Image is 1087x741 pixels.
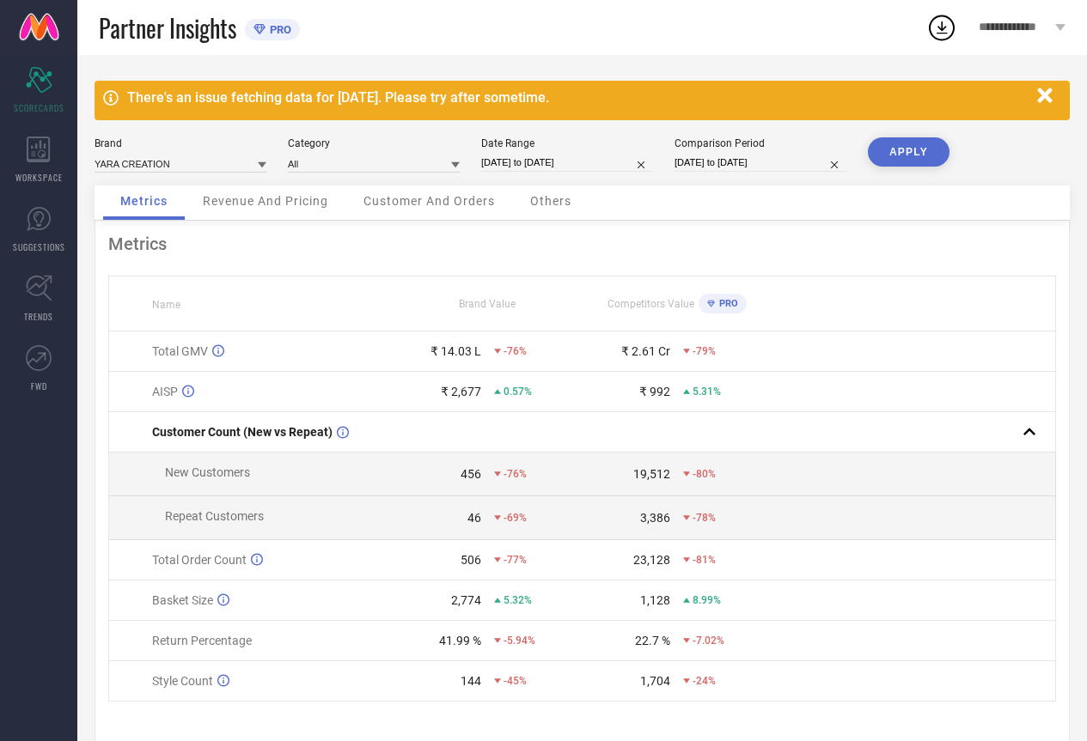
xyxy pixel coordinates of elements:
span: -78% [693,512,716,524]
div: 19,512 [633,467,670,481]
div: 2,774 [451,593,481,607]
span: Basket Size [152,593,213,607]
span: New Customers [165,465,250,479]
div: 506 [461,553,481,567]
span: -76% [504,345,527,357]
span: -5.94% [504,635,535,647]
span: Total GMV [152,344,208,358]
div: Brand [95,137,266,149]
div: ₹ 992 [639,385,670,398]
span: -69% [504,512,527,524]
div: 144 [461,674,481,688]
span: Name [152,299,180,311]
div: Category [288,137,460,149]
span: TRENDS [24,310,53,323]
div: 3,386 [640,511,670,525]
span: WORKSPACE [15,171,63,184]
div: 46 [467,511,481,525]
div: There's an issue fetching data for [DATE]. Please try after sometime. [127,89,1029,106]
span: -81% [693,554,716,566]
span: SUGGESTIONS [13,240,65,253]
span: Total Order Count [152,553,247,567]
span: -76% [504,468,527,480]
div: ₹ 2,677 [441,385,481,398]
span: PRO [266,23,291,36]
div: 1,704 [640,674,670,688]
span: FWD [31,380,47,392]
span: -24% [693,675,716,687]
span: Revenue And Pricing [203,194,328,208]
span: Customer And Orders [363,194,495,208]
div: 41.99 % [439,634,481,647]
div: Date Range [481,137,653,149]
div: Metrics [108,234,1056,254]
div: Open download list [926,12,957,43]
span: SCORECARDS [14,101,64,114]
span: Customer Count (New vs Repeat) [152,425,333,439]
span: Brand Value [459,298,516,310]
div: 23,128 [633,553,670,567]
span: PRO [715,298,738,309]
span: AISP [152,385,178,398]
button: APPLY [868,137,950,167]
div: ₹ 14.03 L [431,344,481,358]
span: -80% [693,468,716,480]
span: 8.99% [693,594,721,606]
div: 456 [461,467,481,481]
div: ₹ 2.61 Cr [621,344,670,358]
span: Style Count [152,674,213,688]
div: 1,128 [640,593,670,607]
span: Competitors Value [608,298,694,310]
span: Metrics [120,194,168,208]
span: -7.02% [693,635,724,647]
input: Select date range [481,154,653,172]
span: 0.57% [504,386,532,398]
span: 5.32% [504,594,532,606]
div: Comparison Period [675,137,846,149]
span: Repeat Customers [165,509,264,523]
span: Partner Insights [99,10,236,46]
span: -79% [693,345,716,357]
input: Select comparison period [675,154,846,172]
span: -45% [504,675,527,687]
div: 22.7 % [635,634,670,647]
span: 5.31% [693,386,721,398]
span: Return Percentage [152,634,252,647]
span: -77% [504,554,527,566]
span: Others [530,194,571,208]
